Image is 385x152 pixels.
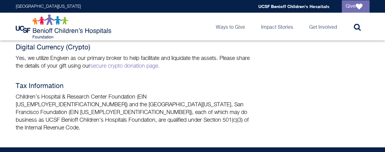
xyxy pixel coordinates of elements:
h4: Digital Currency (Crypto) [16,44,253,52]
a: Get Involved [304,13,342,40]
a: UCSF Benioff Children's Hospitals [258,4,330,9]
h4: Tax Information [16,82,253,90]
p: Yes, we utilize Engiven as our primary broker to help facilitate and liquidate the assets. Please... [16,55,253,70]
a: Ways to Give [211,13,250,40]
p: Children’s Hospital & Research Center Foundation (EIN [US_EMPLOYER_IDENTIFICATION_NUMBER]) and th... [16,93,253,132]
a: secure crypto donation page. [90,63,160,69]
img: Logo for UCSF Benioff Children's Hospitals Foundation [16,14,113,39]
a: [GEOGRAPHIC_DATA][US_STATE] [16,4,81,9]
a: Impact Stories [256,13,298,40]
a: Give [342,0,370,13]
